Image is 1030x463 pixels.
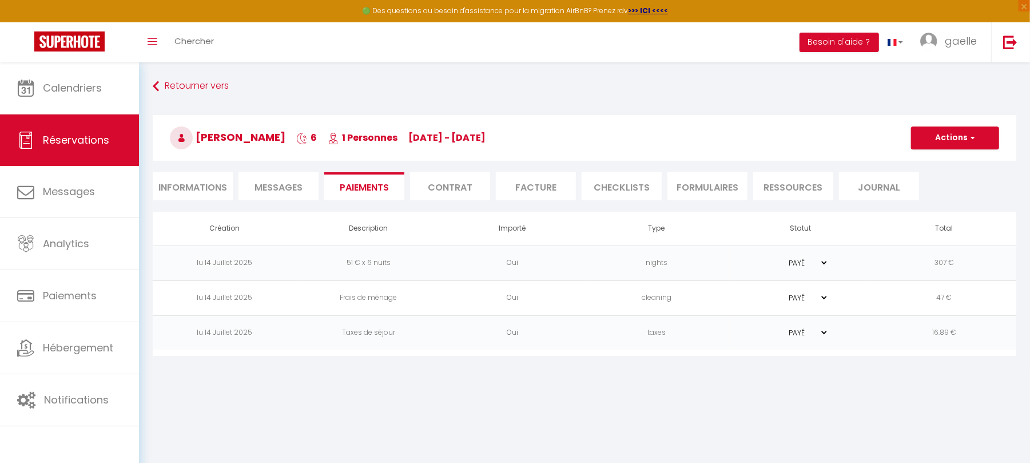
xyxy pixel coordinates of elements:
li: Ressources [753,172,833,200]
td: Oui [440,246,584,280]
span: 1 Personnes [328,131,397,144]
td: lu 14 Juillet 2025 [153,280,297,315]
td: Frais de ménage [297,280,441,315]
span: Paiements [43,288,97,303]
th: Total [872,212,1016,246]
span: gaelle [945,34,977,48]
span: Messages [43,184,95,199]
th: Description [297,212,441,246]
td: lu 14 Juillet 2025 [153,246,297,280]
span: [PERSON_NAME] [170,130,285,144]
span: Chercher [174,35,214,47]
td: Oui [440,280,584,315]
td: lu 14 Juillet 2025 [153,315,297,350]
span: Calendriers [43,81,102,95]
span: Messages [254,181,303,194]
span: Hébergement [43,341,113,355]
a: Chercher [166,22,222,62]
span: Analytics [43,236,89,251]
td: 16.89 € [872,315,1016,350]
button: Besoin d'aide ? [800,33,879,52]
th: Statut [729,212,873,246]
td: nights [584,246,729,280]
th: Importé [440,212,584,246]
td: cleaning [584,280,729,315]
span: 6 [296,131,317,144]
td: taxes [584,315,729,350]
td: 307 € [872,246,1016,280]
th: Type [584,212,729,246]
th: Création [153,212,297,246]
td: Oui [440,315,584,350]
li: Facture [496,172,576,200]
span: [DATE] - [DATE] [408,131,486,144]
td: Taxes de séjour [297,315,441,350]
img: Super Booking [34,31,105,52]
li: CHECKLISTS [582,172,662,200]
td: 47 € [872,280,1016,315]
li: Paiements [324,172,404,200]
li: Contrat [410,172,490,200]
span: Notifications [44,393,109,407]
img: logout [1003,35,1017,49]
span: Réservations [43,133,109,147]
td: 51 € x 6 nuits [297,246,441,280]
a: Retourner vers [153,76,1016,97]
li: FORMULAIRES [667,172,747,200]
a: ... gaelle [912,22,991,62]
a: >>> ICI <<<< [628,6,668,15]
li: Informations [153,172,233,200]
img: ... [920,33,937,50]
li: Journal [839,172,919,200]
button: Actions [911,126,999,149]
